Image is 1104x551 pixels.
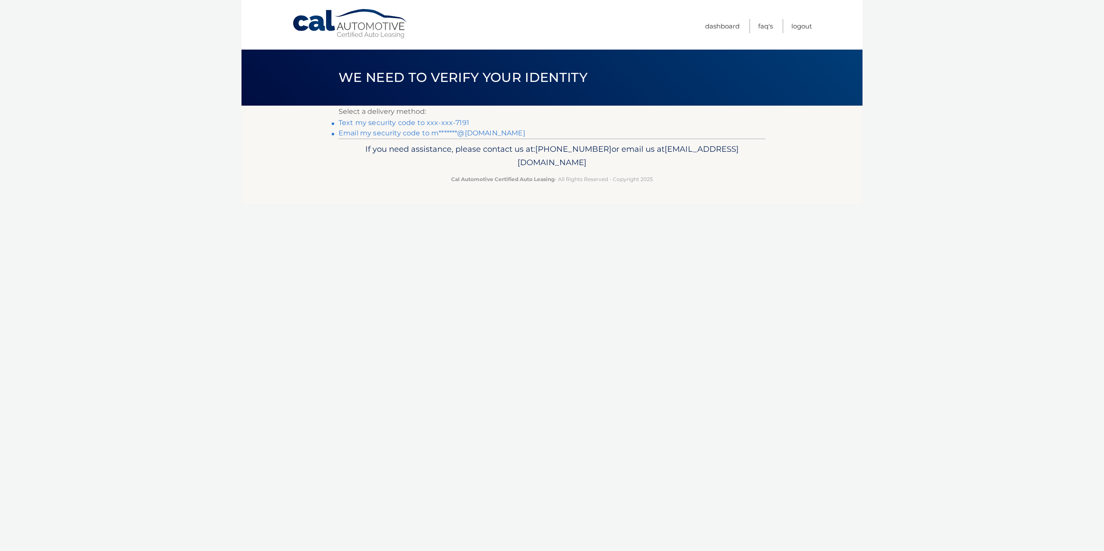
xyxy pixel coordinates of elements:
[339,119,469,127] a: Text my security code to xxx-xxx-7191
[292,9,408,39] a: Cal Automotive
[339,129,525,137] a: Email my security code to m*******@[DOMAIN_NAME]
[344,142,760,170] p: If you need assistance, please contact us at: or email us at
[451,176,555,182] strong: Cal Automotive Certified Auto Leasing
[705,19,740,33] a: Dashboard
[339,106,765,118] p: Select a delivery method:
[791,19,812,33] a: Logout
[758,19,773,33] a: FAQ's
[344,175,760,184] p: - All Rights Reserved - Copyright 2025
[535,144,612,154] span: [PHONE_NUMBER]
[339,69,587,85] span: We need to verify your identity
